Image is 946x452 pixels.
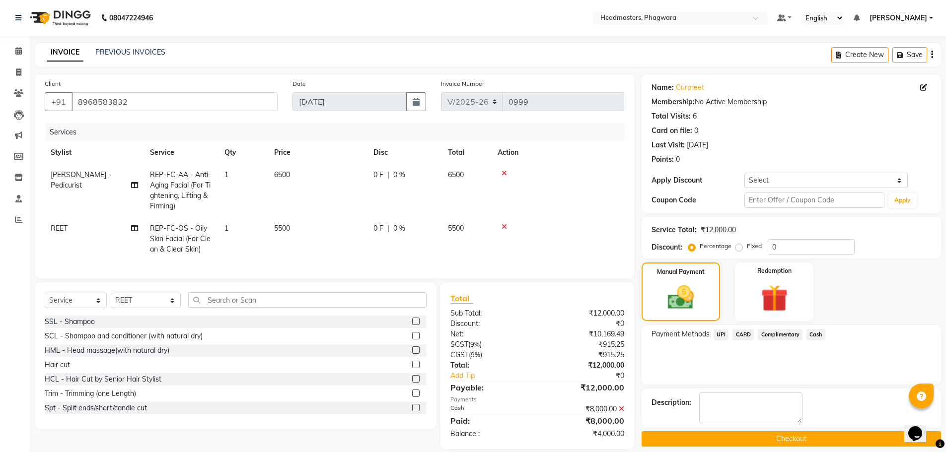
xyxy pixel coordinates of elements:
label: Manual Payment [657,267,705,276]
span: [PERSON_NAME] [870,13,927,23]
div: Spt - Split ends/short/candle cut [45,403,147,413]
div: ₹915.25 [537,339,632,350]
span: 0 F [373,223,383,234]
div: Sub Total: [443,308,537,319]
span: [PERSON_NAME] - Pedicurist [51,170,111,190]
div: Payments [450,395,624,404]
div: No Active Membership [652,97,931,107]
span: UPI [714,329,729,340]
span: REET [51,224,68,233]
a: Add Tip [443,371,553,381]
a: Gurpreet [676,82,704,93]
span: 0 F [373,170,383,180]
span: 0 % [393,170,405,180]
div: Services [46,123,632,141]
div: Membership: [652,97,695,107]
label: Percentage [700,242,731,251]
div: ₹12,000.00 [537,308,632,319]
div: Net: [443,329,537,339]
div: ( ) [443,339,537,350]
div: ₹8,000.00 [537,415,632,427]
div: Trim - Trimming (one Length) [45,388,136,399]
span: 6500 [274,170,290,179]
div: Discount: [443,319,537,329]
button: +91 [45,92,73,111]
div: Cash [443,404,537,414]
div: Payable: [443,382,537,393]
span: 1 [224,170,228,179]
img: _gift.svg [752,281,797,315]
button: Checkout [642,431,941,447]
iframe: chat widget [904,412,936,442]
div: Total: [443,360,537,371]
input: Enter Offer / Coupon Code [744,193,884,208]
div: Apply Discount [652,175,745,186]
div: ₹10,169.49 [537,329,632,339]
div: Total Visits: [652,111,691,122]
input: Search by Name/Mobile/Email/Code [72,92,278,111]
th: Service [144,141,218,164]
div: [DATE] [687,140,708,150]
input: Search or Scan [188,292,427,308]
div: Card on file: [652,126,692,136]
div: ₹0 [537,319,632,329]
span: REP-FC-AA - Anti-Aging Facial (For Tightening, Lifting & Firming) [150,170,211,210]
label: Invoice Number [441,79,484,88]
label: Fixed [747,242,762,251]
button: Create New [831,47,888,63]
div: ₹915.25 [537,350,632,360]
div: ₹12,000.00 [537,382,632,393]
span: 0 % [393,223,405,234]
div: Name: [652,82,674,93]
span: 9% [471,351,480,359]
th: Total [442,141,492,164]
span: CGST [450,350,469,359]
img: logo [25,4,93,32]
a: INVOICE [47,44,83,62]
th: Price [268,141,367,164]
span: | [387,170,389,180]
div: Description: [652,397,691,408]
th: Qty [218,141,268,164]
span: Complimentary [758,329,802,340]
th: Disc [367,141,442,164]
div: Coupon Code [652,195,745,205]
b: 08047224946 [109,4,153,32]
div: Balance : [443,429,537,439]
div: SSL - Shampoo [45,317,95,327]
div: 0 [694,126,698,136]
span: 9% [470,340,480,348]
label: Client [45,79,61,88]
div: ₹12,000.00 [537,360,632,371]
span: CARD [732,329,754,340]
div: 6 [693,111,697,122]
span: Payment Methods [652,329,710,339]
a: PREVIOUS INVOICES [95,48,165,57]
div: Discount: [652,242,682,253]
div: 0 [676,154,680,165]
div: HCL - Hair Cut by Senior Hair Stylist [45,374,161,385]
span: | [387,223,389,234]
div: HML - Head massage(with natural dry) [45,345,169,356]
div: SCL - Shampoo and conditioner (with natural dry) [45,331,203,341]
div: ₹8,000.00 [537,404,632,414]
span: REP-FC-OS - Oily Skin Facial (For Clean & Clear Skin) [150,224,211,254]
span: 5500 [448,224,464,233]
button: Apply [888,193,917,208]
span: 6500 [448,170,464,179]
label: Redemption [757,266,792,275]
span: SGST [450,340,468,349]
div: ₹12,000.00 [701,225,736,235]
div: ( ) [443,350,537,360]
div: Last Visit: [652,140,685,150]
th: Action [492,141,624,164]
label: Date [292,79,306,88]
div: ₹0 [553,371,632,381]
div: Hair cut [45,360,70,370]
img: _cash.svg [659,282,702,313]
span: Cash [806,329,825,340]
div: Service Total: [652,225,697,235]
span: 5500 [274,224,290,233]
th: Stylist [45,141,144,164]
span: Total [450,293,473,304]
